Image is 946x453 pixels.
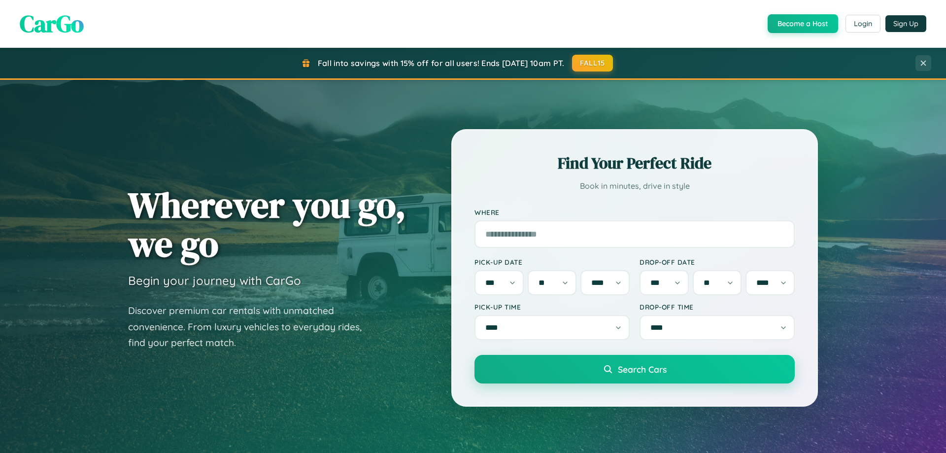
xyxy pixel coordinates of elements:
button: FALL15 [572,55,613,71]
label: Drop-off Time [640,303,795,311]
button: Login [845,15,880,33]
h2: Find Your Perfect Ride [474,152,795,174]
h3: Begin your journey with CarGo [128,273,301,288]
button: Search Cars [474,355,795,383]
label: Drop-off Date [640,258,795,266]
span: Fall into savings with 15% off for all users! Ends [DATE] 10am PT. [318,58,565,68]
label: Pick-up Time [474,303,630,311]
p: Book in minutes, drive in style [474,179,795,193]
h1: Wherever you go, we go [128,185,406,263]
span: CarGo [20,7,84,40]
p: Discover premium car rentals with unmatched convenience. From luxury vehicles to everyday rides, ... [128,303,374,351]
button: Sign Up [885,15,926,32]
label: Pick-up Date [474,258,630,266]
label: Where [474,208,795,216]
span: Search Cars [618,364,667,375]
button: Become a Host [768,14,838,33]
